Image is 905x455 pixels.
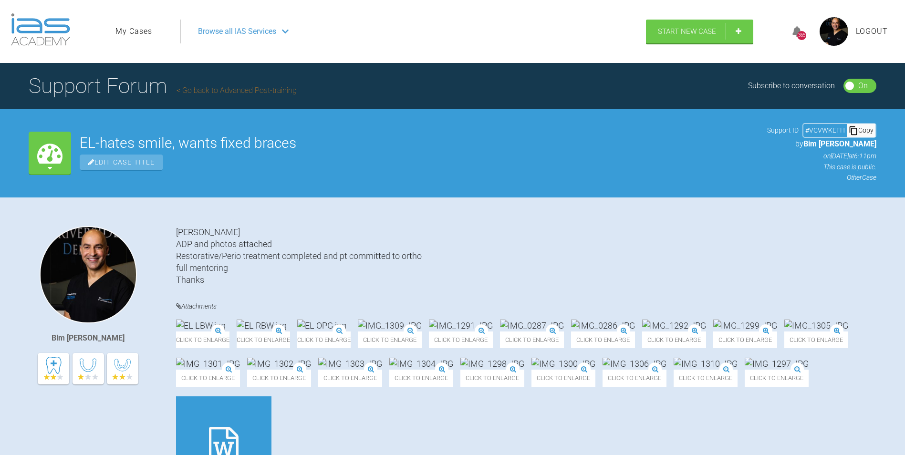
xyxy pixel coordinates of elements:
img: IMG_0287.JPG [500,320,564,331]
img: IMG_1310.JPG [674,358,738,370]
img: IMG_1299.JPG [713,320,777,331]
div: Bim [PERSON_NAME] [52,332,125,344]
div: Subscribe to conversation [748,80,835,92]
span: Click to enlarge [642,331,706,348]
a: Go back to Advanced Post-training [177,86,297,95]
span: Edit Case Title [80,155,163,170]
p: This case is public. [767,162,876,172]
img: IMG_1305.JPG [784,320,848,331]
img: Bim Sawhney [40,226,137,323]
img: IMG_1303.JPG [318,358,382,370]
div: 365 [797,31,806,40]
span: Click to enlarge [571,331,635,348]
img: IMG_1298.JPG [460,358,524,370]
a: Logout [856,25,888,38]
span: Click to enlarge [429,331,493,348]
img: EL RBW.jpg [237,320,287,331]
img: IMG_1302.JPG [247,358,311,370]
img: IMG_1297.JPG [745,358,809,370]
a: My Cases [115,25,152,38]
img: EL OPG.jpg [297,320,346,331]
span: Click to enlarge [358,331,422,348]
img: IMG_0286.JPG [571,320,635,331]
img: IMG_1304.JPG [389,358,453,370]
a: Start New Case [646,20,753,43]
h2: EL-hates smile, wants fixed braces [80,136,759,150]
img: IMG_1306.JPG [603,358,666,370]
p: on [DATE] at 6:11pm [767,151,876,161]
p: by [767,138,876,150]
span: Click to enlarge [713,331,777,348]
span: Click to enlarge [297,331,351,348]
img: IMG_1291.JPG [429,320,493,331]
div: On [858,80,868,92]
span: Click to enlarge [247,370,311,386]
p: Other Case [767,172,876,183]
span: Start New Case [658,27,716,36]
span: Support ID [767,125,799,135]
img: EL LBW.jpg [176,320,226,331]
h4: Attachments [176,300,876,312]
div: Copy [847,124,875,136]
span: Click to enlarge [318,370,382,386]
span: Click to enlarge [603,370,666,386]
span: Bim [PERSON_NAME] [803,139,876,148]
span: Click to enlarge [460,370,524,386]
span: Click to enlarge [389,370,453,386]
img: IMG_1292.JPG [642,320,706,331]
span: Click to enlarge [531,370,595,386]
img: IMG_1300.JPG [531,358,595,370]
div: # VCVWKEFH [803,125,847,135]
span: Click to enlarge [237,331,290,348]
span: Click to enlarge [176,370,240,386]
div: [PERSON_NAME] ADP and photos attached Restorative/Perio treatment completed and pt committed to o... [176,226,876,286]
span: Click to enlarge [784,331,848,348]
img: IMG_1301.JPG [176,358,240,370]
h1: Support Forum [29,69,297,103]
span: Browse all IAS Services [198,25,276,38]
span: Click to enlarge [674,370,738,386]
img: profile.png [820,17,848,46]
span: Click to enlarge [500,331,564,348]
span: Click to enlarge [176,331,229,348]
img: IMG_1309.JPG [358,320,422,331]
img: logo-light.3e3ef733.png [11,13,70,46]
span: Click to enlarge [745,370,809,386]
